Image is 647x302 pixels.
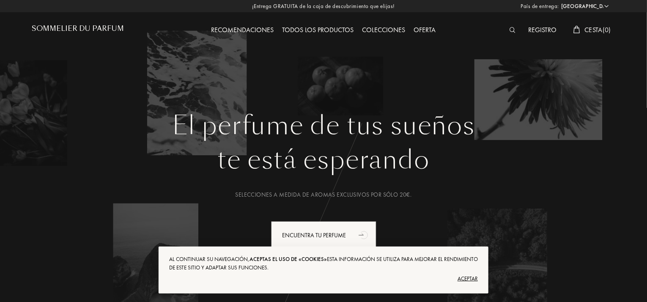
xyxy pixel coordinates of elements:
[32,25,124,33] h1: Sommelier du Parfum
[38,110,609,141] h1: El perfume de tus sueños
[249,255,327,263] span: aceptas el uso de «cookies»
[169,272,478,286] div: Aceptar
[169,255,478,272] div: Al continuar su navegación, Esta información se utiliza para mejorar el rendimiento de este sitio...
[358,25,410,36] div: Colecciones
[524,25,561,36] div: Registro
[207,25,278,36] div: Recomendaciones
[410,25,440,36] div: Oferta
[38,190,609,199] div: Selecciones a medida de aromas exclusivos por sólo 20€.
[524,25,561,34] a: Registro
[207,25,278,34] a: Recomendaciones
[356,226,373,243] div: animation
[521,2,559,11] span: País de entrega:
[573,26,580,33] img: cart_white.svg
[278,25,358,34] a: Todos los productos
[510,27,516,33] img: search_icn_white.svg
[265,221,383,250] a: Encuentra tu perfumeanimation
[38,141,609,179] div: te está esperando
[410,25,440,34] a: Oferta
[584,25,611,34] span: Cesta ( 0 )
[278,25,358,36] div: Todos los productos
[271,221,376,250] div: Encuentra tu perfume
[358,25,410,34] a: Colecciones
[32,25,124,36] a: Sommelier du Parfum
